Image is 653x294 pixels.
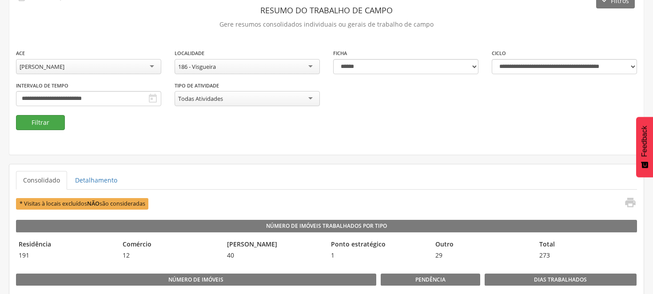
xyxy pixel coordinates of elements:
label: Ciclo [492,50,506,57]
b: NÃO [87,200,100,207]
legend: Residência [16,240,115,250]
span: 273 [537,251,636,260]
a: Detalhamento [68,171,124,190]
span: 1 [328,251,428,260]
legend: Comércio [120,240,219,250]
legend: Número de Imóveis Trabalhados por Tipo [16,220,637,232]
a:  [619,196,637,211]
label: Tipo de Atividade [175,82,219,89]
label: Ficha [333,50,347,57]
p: Gere resumos consolidados individuais ou gerais de trabalho de campo [16,18,637,31]
button: Feedback - Mostrar pesquisa [636,117,653,177]
legend: [PERSON_NAME] [224,240,324,250]
legend: Ponto estratégico [328,240,428,250]
label: Intervalo de Tempo [16,82,68,89]
span: 29 [433,251,532,260]
div: Todas Atividades [178,95,223,103]
legend: Outro [433,240,532,250]
span: * Visitas à locais excluídos são consideradas [16,198,148,209]
div: [PERSON_NAME] [20,63,64,71]
i:  [624,196,637,209]
span: 40 [224,251,324,260]
legend: Dias Trabalhados [485,274,637,286]
label: ACE [16,50,25,57]
legend: Número de imóveis [16,274,376,286]
span: Feedback [641,126,649,157]
legend: Total [537,240,636,250]
header: Resumo do Trabalho de Campo [16,2,637,18]
legend: Pendência [381,274,480,286]
span: 191 [16,251,115,260]
div: 186 - Visgueira [178,63,216,71]
button: Filtrar [16,115,65,130]
i:  [147,93,158,104]
label: Localidade [175,50,204,57]
a: Consolidado [16,171,67,190]
span: 12 [120,251,219,260]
